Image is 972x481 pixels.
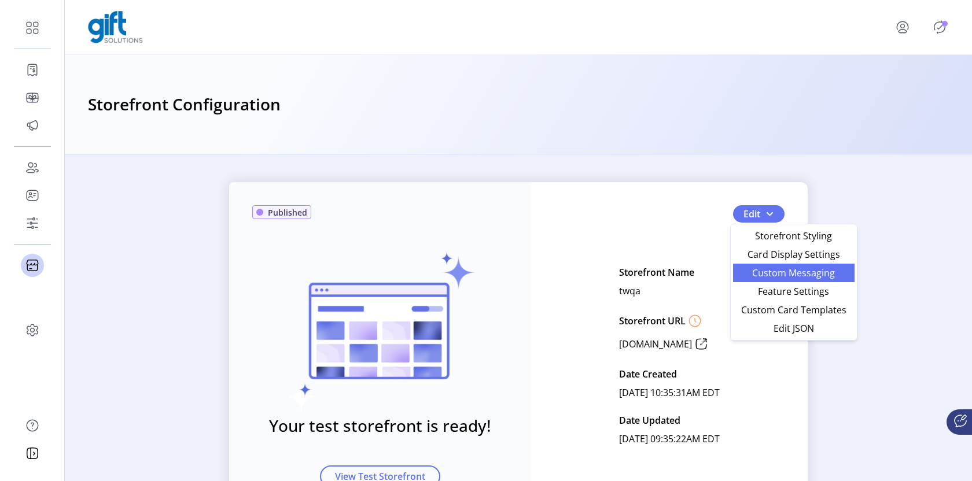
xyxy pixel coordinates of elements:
span: Card Display Settings [740,250,848,259]
p: twqa [619,282,640,300]
img: logo [88,11,143,43]
span: Custom Card Templates [740,305,848,314]
li: Feature Settings [733,282,855,301]
li: Edit JSON [733,319,855,338]
button: menu [879,13,930,41]
p: [DATE] 09:35:22AM EDT [619,430,720,448]
span: Custom Messaging [740,268,848,277]
h3: Your test storefront is ready! [269,413,491,438]
p: Date Created [619,365,677,383]
p: Storefront URL [619,314,686,328]
h3: Storefront Configuration [88,92,281,117]
span: Published [268,206,307,219]
p: [DOMAIN_NAME] [619,337,692,351]
li: Custom Card Templates [733,301,855,319]
span: Feature Settings [740,287,848,296]
p: Date Updated [619,411,680,430]
li: Custom Messaging [733,264,855,282]
li: Card Display Settings [733,245,855,264]
span: Edit [743,207,760,221]
span: Storefront Styling [740,231,848,240]
button: Edit [733,205,785,223]
p: [DATE] 10:35:31AM EDT [619,383,720,402]
span: Edit JSON [740,324,848,333]
p: Storefront Name [619,263,694,282]
li: Storefront Styling [733,227,855,245]
button: Publisher Panel [930,18,949,36]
